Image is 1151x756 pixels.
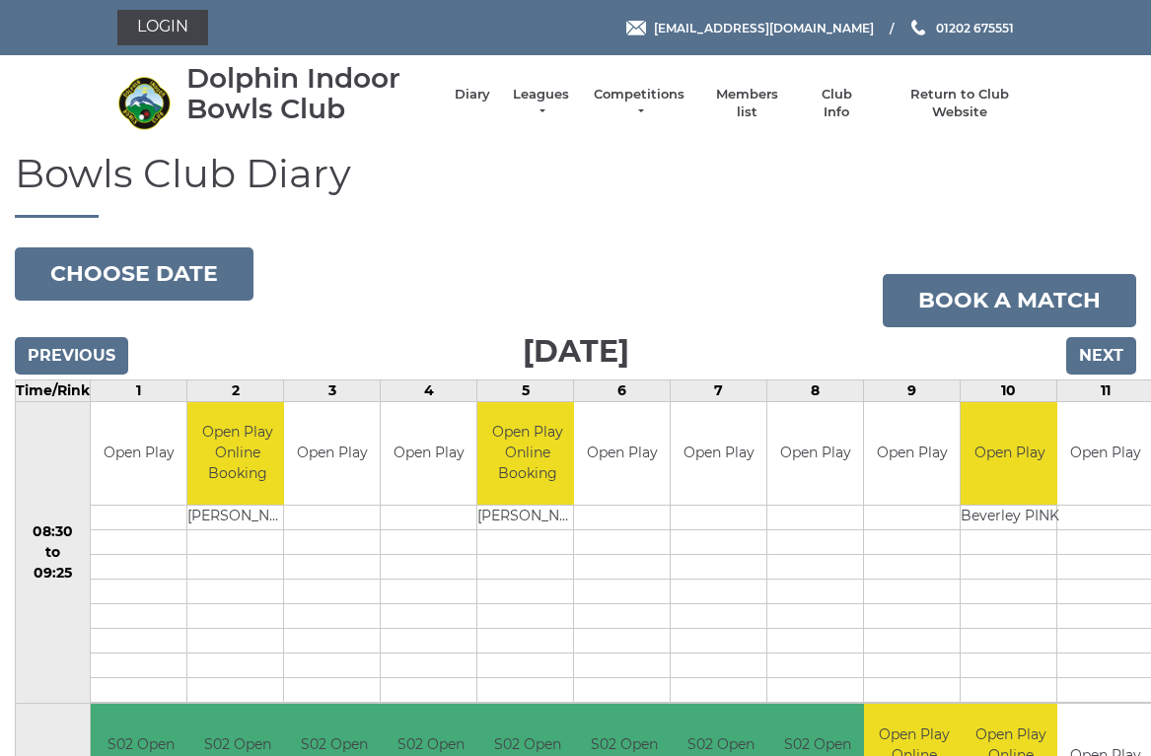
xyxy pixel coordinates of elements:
h1: Bowls Club Diary [15,152,1136,218]
td: Open Play Online Booking [187,402,287,506]
td: [PERSON_NAME] [477,506,577,530]
img: Email [626,21,646,35]
td: 6 [574,379,671,401]
td: Open Play [284,402,380,506]
td: 7 [671,379,767,401]
span: [EMAIL_ADDRESS][DOMAIN_NAME] [654,20,874,34]
a: Club Info [808,86,865,121]
a: Return to Club Website [885,86,1034,121]
td: 8 [767,379,864,401]
img: Phone us [911,20,925,35]
td: Beverley PINK [961,506,1059,530]
a: Email [EMAIL_ADDRESS][DOMAIN_NAME] [626,19,874,37]
td: 3 [284,379,381,401]
td: 9 [864,379,961,401]
td: Open Play [91,402,186,506]
a: Competitions [592,86,686,121]
td: Open Play [574,402,670,506]
div: Dolphin Indoor Bowls Club [186,63,435,124]
td: 08:30 to 09:25 [16,401,91,704]
a: Diary [455,86,490,103]
td: 5 [477,379,574,401]
td: [PERSON_NAME] [187,506,287,530]
img: Dolphin Indoor Bowls Club [117,76,172,130]
td: Open Play Online Booking [477,402,577,506]
a: Book a match [883,274,1136,327]
a: Phone us 01202 675551 [908,19,1014,37]
td: Open Play [671,402,766,506]
input: Previous [15,337,128,375]
td: Open Play [864,402,960,506]
a: Members list [706,86,788,121]
td: 4 [381,379,477,401]
td: Open Play [961,402,1059,506]
a: Leagues [510,86,572,121]
button: Choose date [15,247,253,301]
td: Time/Rink [16,379,91,401]
td: 1 [91,379,187,401]
td: 10 [961,379,1057,401]
input: Next [1066,337,1136,375]
td: Open Play [767,402,863,506]
span: 01202 675551 [936,20,1014,34]
td: 2 [187,379,284,401]
td: Open Play [381,402,476,506]
a: Login [117,10,208,45]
